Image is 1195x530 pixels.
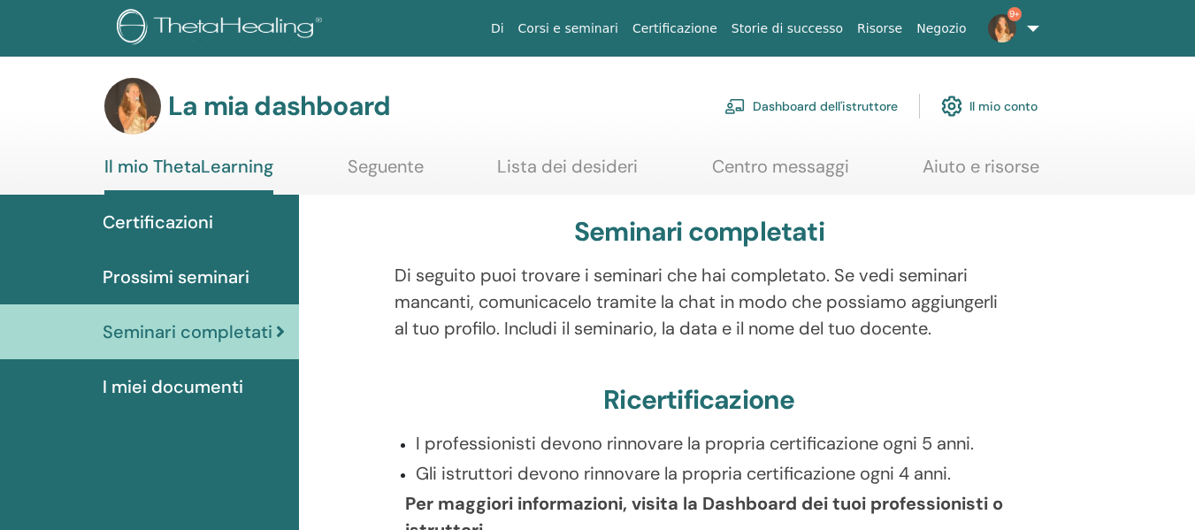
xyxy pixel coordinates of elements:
[518,21,618,35] font: Corsi e seminari
[104,155,273,178] font: Il mio ThetaLearning
[724,98,746,114] img: chalkboard-teacher.svg
[969,99,1038,115] font: Il mio conto
[348,155,424,178] font: Seguente
[103,265,249,288] font: Prossimi seminari
[103,320,272,343] font: Seminari completati
[732,21,843,35] font: Storie di successo
[104,78,161,134] img: default.jpg
[909,12,973,45] a: Negozio
[168,88,390,123] font: La mia dashboard
[712,155,849,178] font: Centro messaggi
[923,155,1039,178] font: Aiuto e risorse
[574,214,824,249] font: Seminari completati
[857,21,902,35] font: Risorse
[416,432,974,455] font: I professionisti devono rinnovare la propria certificazione ogni 5 anni.
[632,21,717,35] font: Certificazione
[941,91,962,121] img: cog.svg
[348,156,424,190] a: Seguente
[484,12,511,45] a: Di
[104,156,273,195] a: Il mio ThetaLearning
[1009,8,1020,19] font: 9+
[103,375,243,398] font: I miei documenti
[103,211,213,234] font: Certificazioni
[603,382,794,417] font: Ricertificazione
[988,14,1016,42] img: default.jpg
[625,12,724,45] a: Certificazione
[941,87,1038,126] a: Il mio conto
[724,12,850,45] a: Storie di successo
[724,87,898,126] a: Dashboard dell'istruttore
[117,9,328,49] img: logo.png
[712,156,849,190] a: Centro messaggi
[491,21,504,35] font: Di
[416,462,951,485] font: Gli istruttori devono rinnovare la propria certificazione ogni 4 anni.
[511,12,625,45] a: Corsi e seminari
[395,264,998,340] font: Di seguito puoi trovare i seminari che hai completato. Se vedi seminari mancanti, comunicacelo tr...
[753,99,898,115] font: Dashboard dell'istruttore
[850,12,909,45] a: Risorse
[923,156,1039,190] a: Aiuto e risorse
[497,156,638,190] a: Lista dei desideri
[916,21,966,35] font: Negozio
[497,155,638,178] font: Lista dei desideri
